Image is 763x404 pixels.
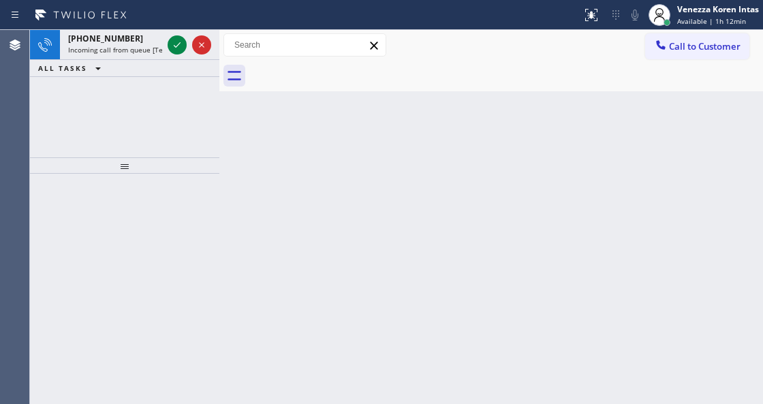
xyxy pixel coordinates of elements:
button: Reject [192,35,211,55]
span: [PHONE_NUMBER] [68,33,143,44]
span: Incoming call from queue [Test] All [68,45,181,55]
span: Available | 1h 12min [677,16,746,26]
input: Search [224,34,386,56]
span: ALL TASKS [38,63,87,73]
button: Mute [625,5,644,25]
button: Call to Customer [645,33,749,59]
div: Venezza Koren Intas [677,3,759,15]
button: ALL TASKS [30,60,114,76]
span: Call to Customer [669,40,741,52]
button: Accept [168,35,187,55]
